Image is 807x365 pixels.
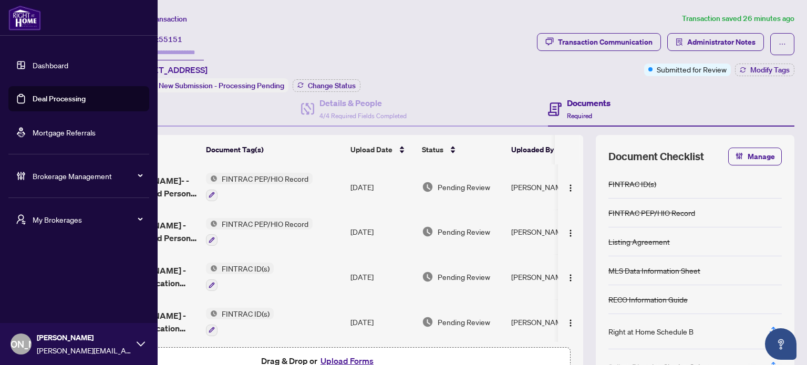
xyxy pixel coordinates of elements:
[159,35,182,44] span: 55151
[608,294,688,305] div: RECO Information Guide
[8,5,41,30] img: logo
[608,265,700,276] div: MLS Data Information Sheet
[422,226,433,237] img: Document Status
[37,332,131,343] span: [PERSON_NAME]
[218,263,274,274] span: FINTRAC ID(s)
[608,207,695,218] div: FINTRAC PEP/HIO Record
[206,308,274,336] button: Status IconFINTRAC ID(s)
[438,181,490,193] span: Pending Review
[346,164,418,210] td: [DATE]
[765,328,796,360] button: Open asap
[218,173,313,184] span: FINTRAC PEP/HIO Record
[206,263,218,274] img: Status Icon
[566,274,575,282] img: Logo
[657,64,727,75] span: Submitted for Review
[33,170,142,182] span: Brokerage Management
[131,14,187,24] span: View Transaction
[608,149,704,164] span: Document Checklist
[608,236,670,247] div: Listing Agreement
[16,214,26,225] span: user-switch
[608,326,694,337] div: Right at Home Schedule B
[422,181,433,193] img: Document Status
[566,229,575,237] img: Logo
[779,40,786,48] span: ellipsis
[206,263,274,291] button: Status IconFINTRAC ID(s)
[438,271,490,283] span: Pending Review
[218,218,313,230] span: FINTRAC PEP/HIO Record
[676,38,683,46] span: solution
[507,299,586,345] td: [PERSON_NAME]
[218,308,274,319] span: FINTRAC ID(s)
[562,314,579,330] button: Logo
[562,179,579,195] button: Logo
[319,97,407,109] h4: Details & People
[507,135,586,164] th: Uploaded By
[33,214,142,225] span: My Brokerages
[567,112,592,120] span: Required
[346,299,418,345] td: [DATE]
[735,64,794,76] button: Modify Tags
[566,184,575,192] img: Logo
[682,13,794,25] article: Transaction saved 26 minutes ago
[37,345,131,356] span: [PERSON_NAME][EMAIL_ADDRESS][DOMAIN_NAME]
[206,173,313,201] button: Status IconFINTRAC PEP/HIO Record
[206,218,218,230] img: Status Icon
[130,64,208,76] span: [STREET_ADDRESS]
[750,66,790,74] span: Modify Tags
[537,33,661,51] button: Transaction Communication
[422,271,433,283] img: Document Status
[748,148,775,165] span: Manage
[438,226,490,237] span: Pending Review
[687,34,756,50] span: Administrator Notes
[33,94,86,103] a: Deal Processing
[728,148,782,165] button: Manage
[130,78,288,92] div: Status:
[346,210,418,255] td: [DATE]
[422,144,443,155] span: Status
[319,112,407,120] span: 4/4 Required Fields Completed
[507,164,586,210] td: [PERSON_NAME]
[422,316,433,328] img: Document Status
[202,135,346,164] th: Document Tag(s)
[346,135,418,164] th: Upload Date
[562,223,579,240] button: Logo
[206,308,218,319] img: Status Icon
[308,82,356,89] span: Change Status
[438,316,490,328] span: Pending Review
[293,79,360,92] button: Change Status
[159,81,284,90] span: New Submission - Processing Pending
[562,268,579,285] button: Logo
[608,178,656,190] div: FINTRAC ID(s)
[507,254,586,299] td: [PERSON_NAME]
[33,60,68,70] a: Dashboard
[206,173,218,184] img: Status Icon
[33,128,96,137] a: Mortgage Referrals
[346,254,418,299] td: [DATE]
[566,319,575,327] img: Logo
[507,210,586,255] td: [PERSON_NAME]
[350,144,392,155] span: Upload Date
[418,135,507,164] th: Status
[206,218,313,246] button: Status IconFINTRAC PEP/HIO Record
[667,33,764,51] button: Administrator Notes
[567,97,611,109] h4: Documents
[558,34,653,50] div: Transaction Communication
